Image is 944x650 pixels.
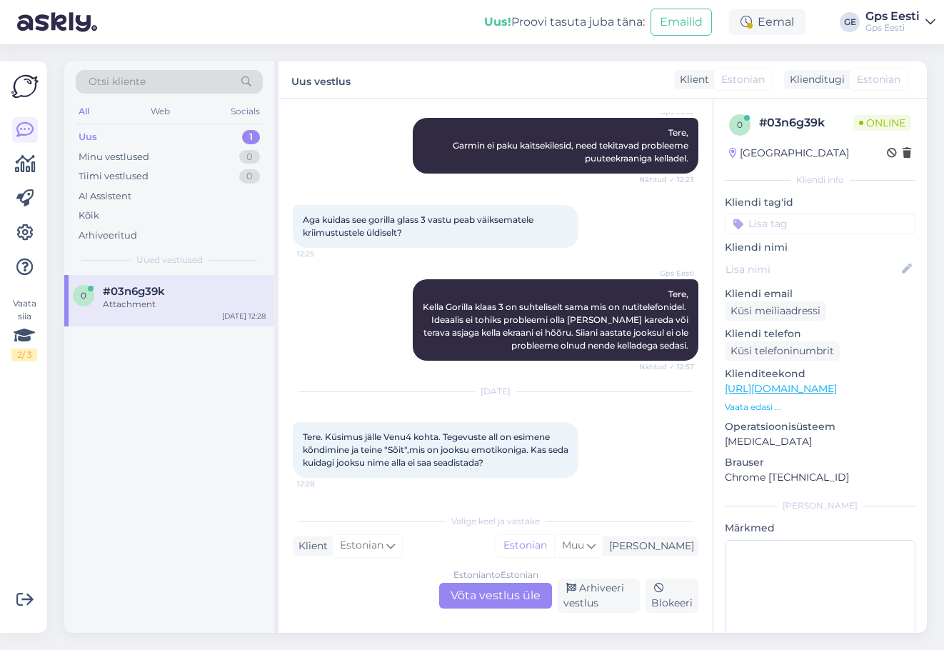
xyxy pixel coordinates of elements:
[646,579,698,613] div: Blokeeri
[484,14,645,31] div: Proovi tasuta juba täna:
[293,385,698,398] div: [DATE]
[759,114,853,131] div: # 03n6g39k
[293,539,328,554] div: Klient
[725,366,915,381] p: Klienditeekond
[725,286,915,301] p: Kliendi email
[721,72,765,87] span: Estonian
[340,538,383,554] span: Estonian
[784,72,845,87] div: Klienditugi
[725,301,826,321] div: Küsi meiliaadressi
[228,102,263,121] div: Socials
[242,130,260,144] div: 1
[725,499,915,512] div: [PERSON_NAME]
[725,326,915,341] p: Kliendi telefon
[222,311,266,321] div: [DATE] 12:28
[496,535,554,556] div: Estonian
[303,431,571,468] span: Tere. Küsimus jälle Venu4 kohta. Tegevuste all on esimene kõndimine ja teine "Sõit",mis on jooksu...
[603,539,694,554] div: [PERSON_NAME]
[729,146,849,161] div: [GEOGRAPHIC_DATA]
[729,9,805,35] div: Eemal
[725,213,915,234] input: Lisa tag
[11,73,39,100] img: Askly Logo
[725,434,915,449] p: [MEDICAL_DATA]
[89,74,146,89] span: Otsi kliente
[11,349,37,361] div: 2 / 3
[79,150,149,164] div: Minu vestlused
[79,189,131,204] div: AI Assistent
[562,539,584,551] span: Muu
[81,290,86,301] span: 0
[239,169,260,184] div: 0
[297,249,351,259] span: 12:25
[11,297,37,361] div: Vaata siia
[303,214,536,238] span: Aga kuidas see gorilla glass 3 vastu peab väiksematele kriimustustele üldiselt?
[641,268,694,279] span: Gps Eesti
[639,174,694,185] span: Nähtud ✓ 12:23
[453,569,538,581] div: Estonian to Estonian
[725,470,915,485] p: Chrome [TECHNICAL_ID]
[453,127,691,164] span: Tere, Garmin ei paku kaitsekilesid, need tekitavad probleeme puuteekraaniga kelladel.
[558,579,640,613] div: Arhiveeri vestlus
[865,11,935,34] a: Gps EestiGps Eesti
[79,169,149,184] div: Tiimi vestlused
[725,455,915,470] p: Brauser
[639,361,694,372] span: Nähtud ✓ 12:57
[136,254,203,266] span: Uued vestlused
[439,583,552,609] div: Võta vestlus üle
[484,15,511,29] b: Uus!
[725,401,915,414] p: Vaata edasi ...
[79,130,97,144] div: Uus
[291,70,351,89] label: Uus vestlus
[840,12,860,32] div: GE
[725,382,837,395] a: [URL][DOMAIN_NAME]
[651,9,712,36] button: Emailid
[725,341,840,361] div: Küsi telefoninumbrit
[76,102,92,121] div: All
[79,209,99,223] div: Kõik
[725,419,915,434] p: Operatsioonisüsteem
[725,261,899,277] input: Lisa nimi
[857,72,900,87] span: Estonian
[293,515,698,528] div: Valige keel ja vastake
[865,11,920,22] div: Gps Eesti
[853,115,911,131] span: Online
[725,240,915,255] p: Kliendi nimi
[239,150,260,164] div: 0
[297,479,351,489] span: 12:28
[103,298,266,311] div: Attachment
[674,72,709,87] div: Klient
[725,521,915,536] p: Märkmed
[103,285,165,298] span: #03n6g39k
[148,102,173,121] div: Web
[423,289,691,351] span: Tere, Kella Gorilla klaas 3 on suhteliselt sama mis on nutitelefonidel. Ideaalis ei tohiks proble...
[865,22,920,34] div: Gps Eesti
[79,229,137,243] div: Arhiveeritud
[737,119,743,130] span: 0
[725,195,915,210] p: Kliendi tag'id
[725,174,915,186] div: Kliendi info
